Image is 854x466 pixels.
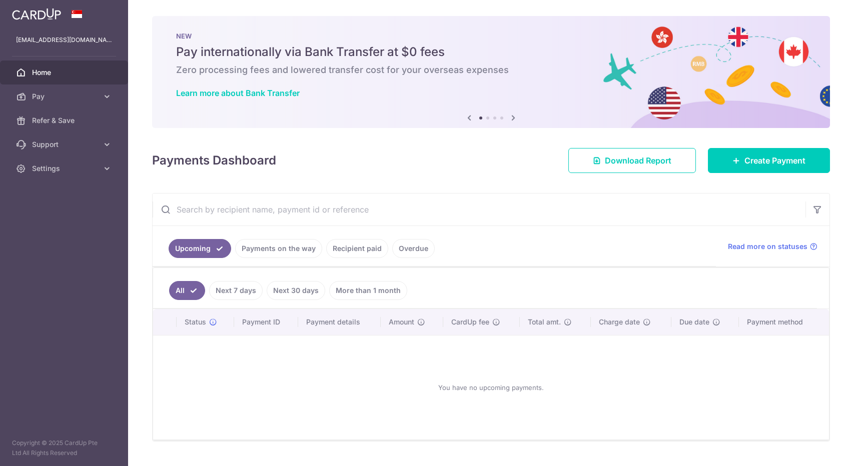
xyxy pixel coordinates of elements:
img: Bank transfer banner [152,16,830,128]
span: Create Payment [744,154,805,166]
h6: Zero processing fees and lowered transfer cost for your overseas expenses [176,64,806,76]
div: You have no upcoming payments. [165,343,817,431]
img: CardUp [12,8,61,20]
th: Payment details [298,309,381,335]
a: Learn more about Bank Transfer [176,88,300,98]
a: Read more on statuses [728,241,817,251]
span: Home [32,67,98,77]
a: Next 7 days [209,281,263,300]
span: Status [185,317,206,327]
h5: Pay internationally via Bank Transfer at $0 fees [176,44,806,60]
span: Pay [32,91,98,101]
span: Read more on statuses [728,241,807,251]
a: Next 30 days [267,281,325,300]
span: Download Report [605,154,671,166]
span: Support [32,139,98,149]
span: Refer & Save [32,115,98,125]
a: Recipient paid [326,239,388,258]
p: NEW [176,32,806,40]
a: Upcoming [169,239,231,258]
a: All [169,281,205,300]
a: More than 1 month [329,281,407,300]
span: CardUp fee [451,317,489,327]
span: Amount [389,317,414,327]
h4: Payments Dashboard [152,151,276,169]
span: Total amt. [528,317,561,327]
a: Create Payment [708,148,830,173]
a: Payments on the way [235,239,322,258]
span: Due date [679,317,709,327]
th: Payment ID [234,309,298,335]
a: Download Report [568,148,696,173]
p: [EMAIL_ADDRESS][DOMAIN_NAME] [16,35,112,45]
a: Overdue [392,239,435,258]
span: Charge date [599,317,640,327]
input: Search by recipient name, payment id or reference [153,193,805,225]
th: Payment method [739,309,829,335]
span: Settings [32,163,98,173]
